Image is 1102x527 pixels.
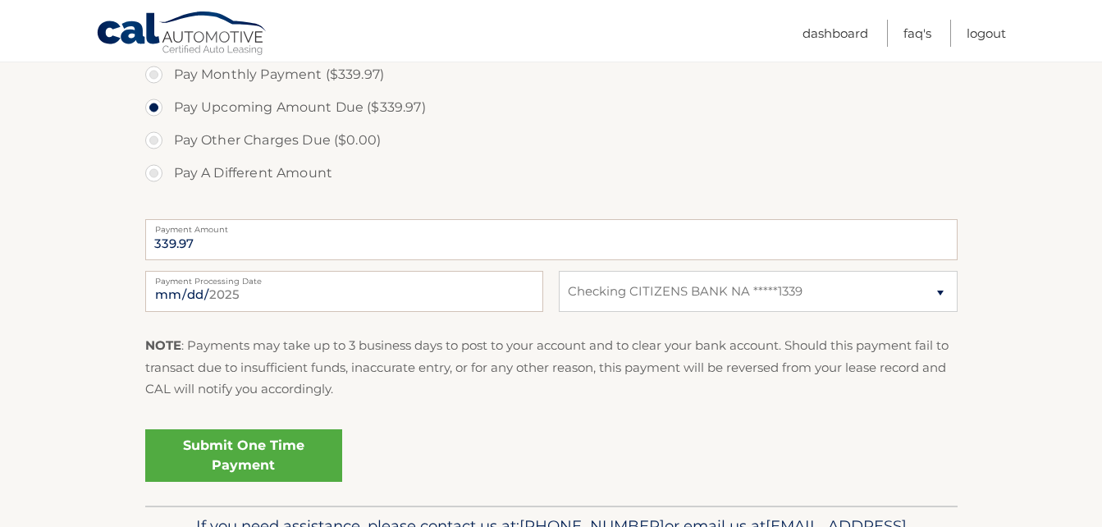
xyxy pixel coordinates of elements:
[903,20,931,47] a: FAQ's
[145,219,958,232] label: Payment Amount
[145,91,958,124] label: Pay Upcoming Amount Due ($339.97)
[145,157,958,190] label: Pay A Different Amount
[145,429,342,482] a: Submit One Time Payment
[802,20,868,47] a: Dashboard
[145,219,958,260] input: Payment Amount
[145,271,543,284] label: Payment Processing Date
[145,124,958,157] label: Pay Other Charges Due ($0.00)
[145,337,181,353] strong: NOTE
[145,335,958,400] p: : Payments may take up to 3 business days to post to your account and to clear your bank account....
[145,271,543,312] input: Payment Date
[967,20,1006,47] a: Logout
[96,11,268,58] a: Cal Automotive
[145,58,958,91] label: Pay Monthly Payment ($339.97)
